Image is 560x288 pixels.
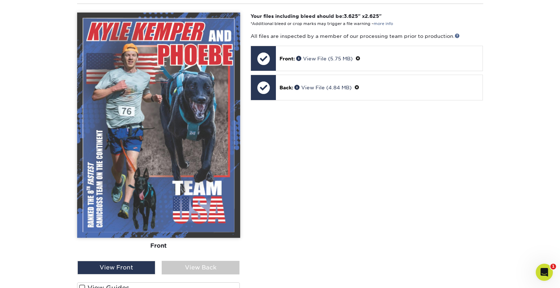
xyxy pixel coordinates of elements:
[251,33,483,40] p: All files are inspected by a member of our processing team prior to production.
[365,13,379,19] span: 2.625
[251,13,382,19] strong: Your files including bleed should be: " x "
[296,56,353,61] a: View File (5.75 MB)
[344,13,358,19] span: 3.625
[536,264,553,281] iframe: Intercom live chat
[77,261,155,274] div: View Front
[550,264,556,269] span: 1
[279,85,293,90] span: Back:
[77,238,240,254] div: Front
[162,261,239,274] div: View Back
[279,56,295,61] span: Front:
[251,21,393,26] small: *Additional bleed or crop marks may trigger a file warning –
[374,21,393,26] a: more info
[294,85,352,90] a: View File (4.84 MB)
